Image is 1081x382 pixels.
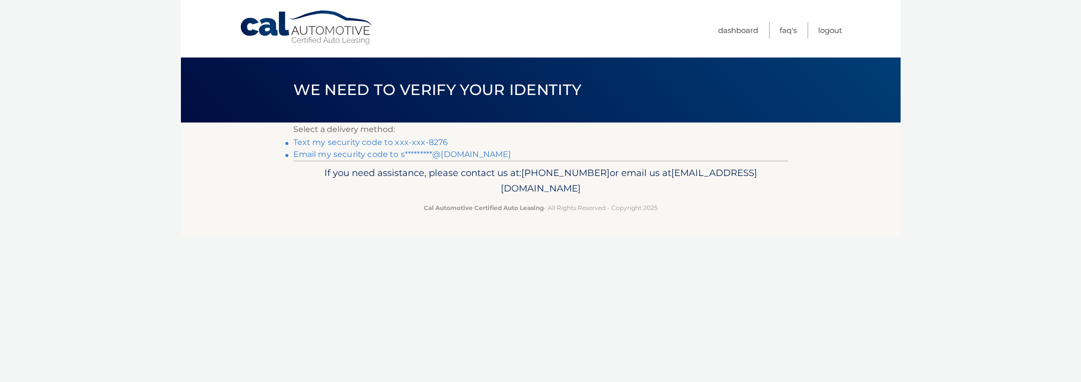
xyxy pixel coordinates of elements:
strong: Cal Automotive Certified Auto Leasing [424,204,544,211]
p: - All Rights Reserved - Copyright 2025 [300,202,782,213]
span: [PHONE_NUMBER] [521,167,610,178]
a: Cal Automotive [239,10,374,45]
p: If you need assistance, please contact us at: or email us at [300,165,782,197]
a: Text my security code to xxx-xxx-8276 [293,137,448,147]
a: FAQ's [780,22,797,38]
a: Logout [818,22,842,38]
a: Email my security code to s*********@[DOMAIN_NAME] [293,149,511,159]
p: Select a delivery method: [293,122,788,136]
a: Dashboard [718,22,758,38]
span: We need to verify your identity [293,80,582,99]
